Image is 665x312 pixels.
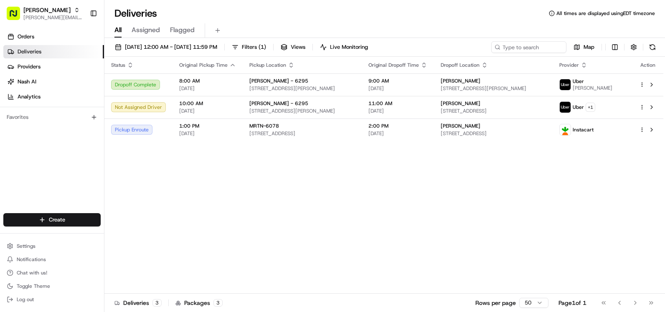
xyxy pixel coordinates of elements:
[249,123,279,129] span: MRTN-6078
[441,130,546,137] span: [STREET_ADDRESS]
[18,33,34,40] span: Orders
[573,85,612,91] span: [PERSON_NAME]
[17,269,47,276] span: Chat with us!
[559,62,579,68] span: Provider
[584,43,594,51] span: Map
[114,25,122,35] span: All
[491,41,566,53] input: Type to search
[111,41,221,53] button: [DATE] 12:00 AM - [DATE] 11:59 PM
[18,63,41,70] span: Providers
[330,43,368,51] span: Live Monitoring
[18,78,36,86] span: Nash AI
[249,62,286,68] span: Pickup Location
[3,240,101,252] button: Settings
[368,85,427,92] span: [DATE]
[18,48,41,55] span: Deliveries
[441,78,480,84] span: [PERSON_NAME]
[3,30,104,43] a: Orders
[175,299,223,307] div: Packages
[558,299,586,307] div: Page 1 of 1
[441,62,480,68] span: Dropoff Location
[639,62,657,68] div: Action
[560,102,571,113] img: profile_uber_ahold_partner.png
[249,130,355,137] span: [STREET_ADDRESS]
[368,78,427,84] span: 9:00 AM
[179,100,236,107] span: 10:00 AM
[249,100,308,107] span: [PERSON_NAME] - 6295
[560,124,571,135] img: profile_instacart_ahold_partner.png
[49,216,65,224] span: Create
[3,3,86,23] button: [PERSON_NAME][PERSON_NAME][EMAIL_ADDRESS][PERSON_NAME][DOMAIN_NAME]
[3,90,104,103] a: Analytics
[3,280,101,292] button: Toggle Theme
[3,254,101,265] button: Notifications
[277,41,309,53] button: Views
[18,93,41,101] span: Analytics
[179,108,236,114] span: [DATE]
[573,126,594,133] span: Instacart
[3,213,101,226] button: Create
[3,294,101,305] button: Log out
[259,43,266,51] span: ( 1 )
[647,41,658,53] button: Refresh
[213,299,223,307] div: 3
[170,25,195,35] span: Flagged
[114,299,162,307] div: Deliveries
[573,104,584,111] span: Uber
[316,41,372,53] button: Live Monitoring
[3,111,101,124] div: Favorites
[475,299,516,307] p: Rows per page
[441,123,480,129] span: [PERSON_NAME]
[114,7,157,20] h1: Deliveries
[17,283,50,289] span: Toggle Theme
[17,243,36,249] span: Settings
[3,45,104,58] a: Deliveries
[152,299,162,307] div: 3
[242,43,266,51] span: Filters
[368,123,427,129] span: 2:00 PM
[249,108,355,114] span: [STREET_ADDRESS][PERSON_NAME]
[132,25,160,35] span: Assigned
[23,14,83,21] button: [PERSON_NAME][EMAIL_ADDRESS][PERSON_NAME][DOMAIN_NAME]
[179,78,236,84] span: 8:00 AM
[441,100,480,107] span: [PERSON_NAME]
[17,296,34,303] span: Log out
[441,108,546,114] span: [STREET_ADDRESS]
[368,130,427,137] span: [DATE]
[3,75,104,88] a: Nash AI
[570,41,598,53] button: Map
[586,103,595,112] button: +1
[368,62,419,68] span: Original Dropoff Time
[368,108,427,114] span: [DATE]
[441,85,546,92] span: [STREET_ADDRESS][PERSON_NAME]
[23,6,71,14] button: [PERSON_NAME]
[560,79,571,90] img: profile_uber_ahold_partner.png
[3,267,101,279] button: Chat with us!
[17,256,46,263] span: Notifications
[368,100,427,107] span: 11:00 AM
[179,85,236,92] span: [DATE]
[179,130,236,137] span: [DATE]
[3,60,104,73] a: Providers
[249,78,308,84] span: [PERSON_NAME] - 6295
[179,62,228,68] span: Original Pickup Time
[179,123,236,129] span: 1:00 PM
[291,43,305,51] span: Views
[556,10,655,17] span: All times are displayed using EDT timezone
[249,85,355,92] span: [STREET_ADDRESS][PERSON_NAME]
[125,43,217,51] span: [DATE] 12:00 AM - [DATE] 11:59 PM
[228,41,270,53] button: Filters(1)
[573,78,584,85] span: Uber
[111,62,125,68] span: Status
